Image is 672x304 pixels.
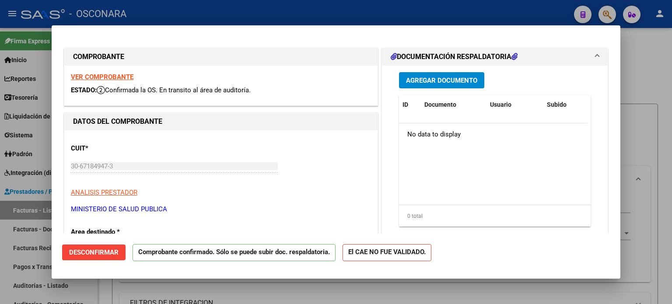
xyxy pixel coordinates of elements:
iframe: Intercom live chat [642,274,663,295]
div: 0 total [399,205,591,227]
span: Documento [424,101,456,108]
p: Area destinado * [71,227,161,237]
datatable-header-cell: Usuario [486,95,543,114]
div: DOCUMENTACIÓN RESPALDATORIA [382,66,608,247]
span: Confirmada la OS. En transito al área de auditoría. [97,86,251,94]
button: Desconfirmar [62,245,126,260]
span: ANALISIS PRESTADOR [71,189,137,196]
button: Agregar Documento [399,72,484,88]
p: Comprobante confirmado. Sólo se puede subir doc. respaldatoria. [133,244,336,261]
datatable-header-cell: Subido [543,95,587,114]
span: ESTADO: [71,86,97,94]
p: CUIT [71,143,161,154]
strong: COMPROBANTE [73,52,124,61]
a: VER COMPROBANTE [71,73,133,81]
span: Subido [547,101,567,108]
span: Desconfirmar [69,248,119,256]
span: Usuario [490,101,511,108]
strong: El CAE NO FUE VALIDADO. [343,244,431,261]
datatable-header-cell: Documento [421,95,486,114]
span: Agregar Documento [406,77,477,84]
mat-expansion-panel-header: DOCUMENTACIÓN RESPALDATORIA [382,48,608,66]
span: ID [402,101,408,108]
datatable-header-cell: Acción [587,95,631,114]
datatable-header-cell: ID [399,95,421,114]
div: No data to display [399,123,588,145]
p: MINISTERIO DE SALUD PUBLICA [71,204,371,214]
h1: DOCUMENTACIÓN RESPALDATORIA [391,52,518,62]
strong: DATOS DEL COMPROBANTE [73,117,162,126]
